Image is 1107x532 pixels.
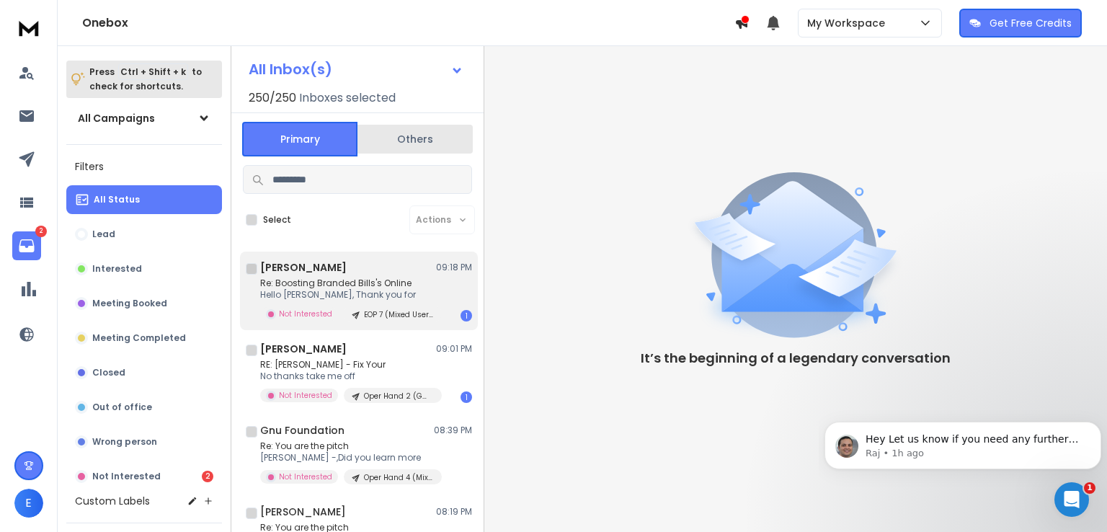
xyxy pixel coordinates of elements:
[89,65,202,94] p: Press to check for shortcuts.
[66,324,222,353] button: Meeting Completed
[260,359,433,371] p: RE: [PERSON_NAME] - Fix Your
[1054,482,1089,517] iframe: Intercom live chat
[461,310,472,322] div: 1
[92,298,167,309] p: Meeting Booked
[641,348,951,368] p: It’s the beginning of a legendary conversation
[436,262,472,273] p: 09:18 PM
[260,371,433,382] p: No thanks take me off
[118,63,188,80] span: Ctrl + Shift + k
[66,104,222,133] button: All Campaigns
[66,289,222,318] button: Meeting Booked
[75,494,150,508] h3: Custom Labels
[66,427,222,456] button: Wrong person
[364,391,433,402] p: Oper Hand 2 (GW Mixed)
[78,111,155,125] h1: All Campaigns
[364,309,433,320] p: EOP 7 (Mixed Users and Lists)
[279,309,332,319] p: Not Interested
[66,254,222,283] button: Interested
[202,471,213,482] div: 2
[434,425,472,436] p: 08:39 PM
[14,489,43,518] button: E
[66,220,222,249] button: Lead
[66,156,222,177] h3: Filters
[819,391,1107,493] iframe: Intercom notifications message
[92,367,125,378] p: Closed
[364,472,433,483] p: Oper Hand 4 (Mixed Users/All content)
[260,289,433,301] p: Hello [PERSON_NAME], Thank you for
[92,263,142,275] p: Interested
[461,391,472,403] div: 1
[249,62,332,76] h1: All Inbox(s)
[260,505,346,519] h1: [PERSON_NAME]
[237,55,475,84] button: All Inbox(s)
[1084,482,1095,494] span: 1
[260,260,347,275] h1: [PERSON_NAME]
[279,471,332,482] p: Not Interested
[436,343,472,355] p: 09:01 PM
[66,393,222,422] button: Out of office
[249,89,296,107] span: 250 / 250
[959,9,1082,37] button: Get Free Credits
[260,278,433,289] p: Re: Boosting Branded Bills's Online
[94,194,140,205] p: All Status
[92,436,157,448] p: Wrong person
[14,14,43,41] img: logo
[92,332,186,344] p: Meeting Completed
[66,358,222,387] button: Closed
[260,342,347,356] h1: [PERSON_NAME]
[92,402,152,413] p: Out of office
[260,452,433,464] p: [PERSON_NAME] -,Did you learn more
[260,423,344,438] h1: Gnu Foundation
[299,89,396,107] h3: Inboxes selected
[66,185,222,214] button: All Status
[436,506,472,518] p: 08:19 PM
[357,123,473,155] button: Others
[242,122,357,156] button: Primary
[66,462,222,491] button: Not Interested2
[92,471,161,482] p: Not Interested
[92,229,115,240] p: Lead
[35,226,47,237] p: 2
[279,390,332,401] p: Not Interested
[82,14,734,32] h1: Onebox
[260,440,433,452] p: Re: You are the pitch
[12,231,41,260] a: 2
[807,16,891,30] p: My Workspace
[263,214,291,226] label: Select
[990,16,1072,30] p: Get Free Credits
